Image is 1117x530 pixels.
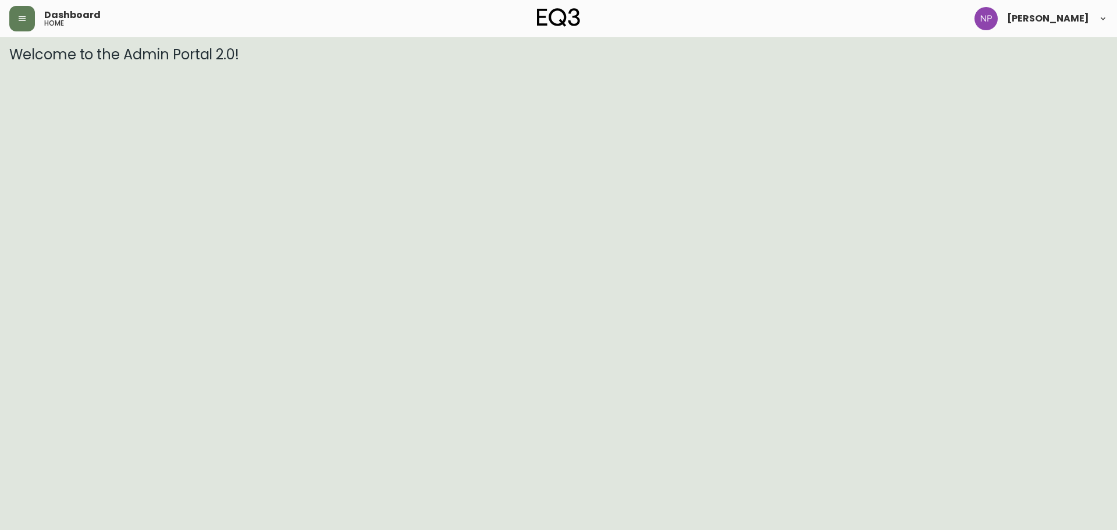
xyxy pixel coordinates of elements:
[9,47,1108,63] h3: Welcome to the Admin Portal 2.0!
[974,7,998,30] img: 50f1e64a3f95c89b5c5247455825f96f
[44,20,64,27] h5: home
[1007,14,1089,23] span: [PERSON_NAME]
[537,8,580,27] img: logo
[44,10,101,20] span: Dashboard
